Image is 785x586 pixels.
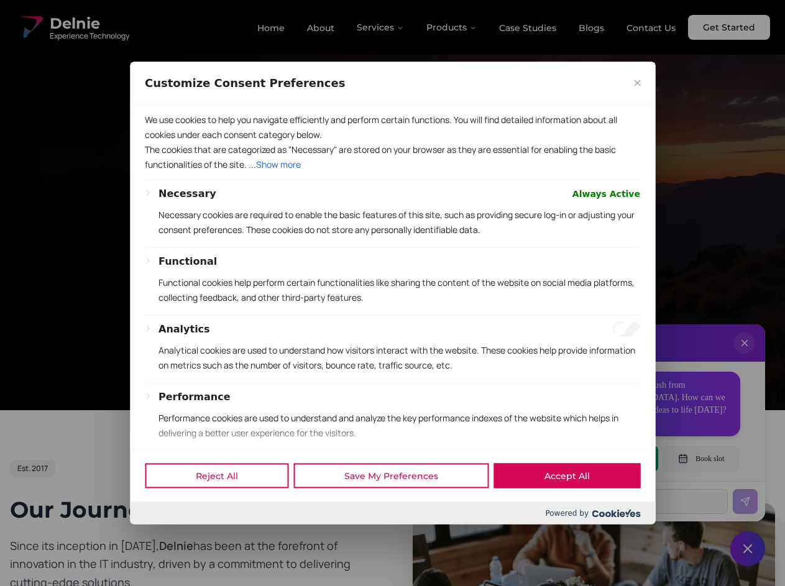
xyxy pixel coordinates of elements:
[145,75,345,90] span: Customize Consent Preferences
[592,509,640,517] img: Cookieyes logo
[158,389,231,404] button: Performance
[572,186,640,201] span: Always Active
[293,464,489,488] button: Save My Preferences
[493,464,640,488] button: Accept All
[634,80,640,86] img: Close
[158,342,640,372] p: Analytical cookies are used to understand how visitors interact with the website. These cookies h...
[158,410,640,440] p: Performance cookies are used to understand and analyze the key performance indexes of the website...
[256,157,301,172] button: Show more
[613,321,640,336] input: Enable Analytics
[130,502,655,524] div: Powered by
[145,142,640,172] p: The cookies that are categorized as "Necessary" are stored on your browser as they are essential ...
[158,321,210,336] button: Analytics
[158,254,217,268] button: Functional
[158,275,640,304] p: Functional cookies help perform certain functionalities like sharing the content of the website o...
[145,464,288,488] button: Reject All
[145,112,640,142] p: We use cookies to help you navigate efficiently and perform certain functions. You will find deta...
[158,186,216,201] button: Necessary
[158,207,640,237] p: Necessary cookies are required to enable the basic features of this site, such as providing secur...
